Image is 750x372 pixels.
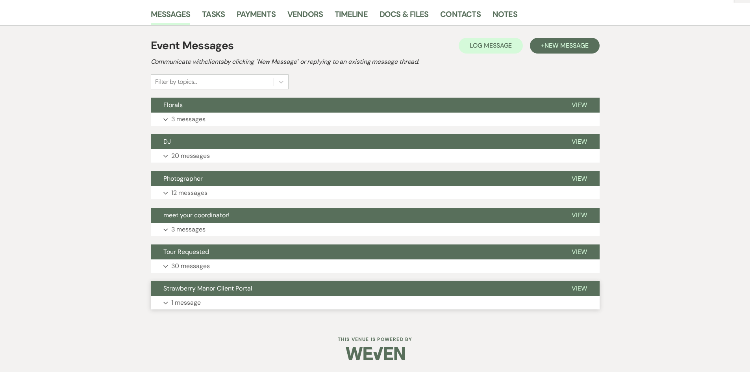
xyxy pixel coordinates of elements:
[559,281,600,296] button: View
[151,244,559,259] button: Tour Requested
[530,38,599,54] button: +New Message
[572,101,587,109] span: View
[151,57,600,67] h2: Communicate with clients by clicking "New Message" or replying to an existing message thread.
[171,261,210,271] p: 30 messages
[380,8,428,25] a: Docs & Files
[151,98,559,113] button: Florals
[163,248,209,256] span: Tour Requested
[572,248,587,256] span: View
[237,8,276,25] a: Payments
[572,211,587,219] span: View
[559,134,600,149] button: View
[151,37,234,54] h1: Event Messages
[572,284,587,292] span: View
[151,171,559,186] button: Photographer
[151,113,600,126] button: 3 messages
[163,211,230,219] span: meet your coordinator!
[171,188,207,198] p: 12 messages
[151,208,559,223] button: meet your coordinator!
[440,8,481,25] a: Contacts
[171,151,210,161] p: 20 messages
[459,38,523,54] button: Log Message
[470,41,512,50] span: Log Message
[171,114,206,124] p: 3 messages
[163,137,171,146] span: DJ
[346,340,405,367] img: Weven Logo
[544,41,588,50] span: New Message
[202,8,225,25] a: Tasks
[572,174,587,183] span: View
[335,8,368,25] a: Timeline
[171,298,201,308] p: 1 message
[493,8,517,25] a: Notes
[151,223,600,236] button: 3 messages
[151,134,559,149] button: DJ
[163,174,203,183] span: Photographer
[572,137,587,146] span: View
[559,98,600,113] button: View
[559,171,600,186] button: View
[171,224,206,235] p: 3 messages
[151,296,600,309] button: 1 message
[287,8,323,25] a: Vendors
[151,186,600,200] button: 12 messages
[155,77,197,87] div: Filter by topics...
[163,101,183,109] span: Florals
[163,284,252,292] span: Strawberry Manor Client Portal
[559,244,600,259] button: View
[151,8,191,25] a: Messages
[151,259,600,273] button: 30 messages
[559,208,600,223] button: View
[151,281,559,296] button: Strawberry Manor Client Portal
[151,149,600,163] button: 20 messages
